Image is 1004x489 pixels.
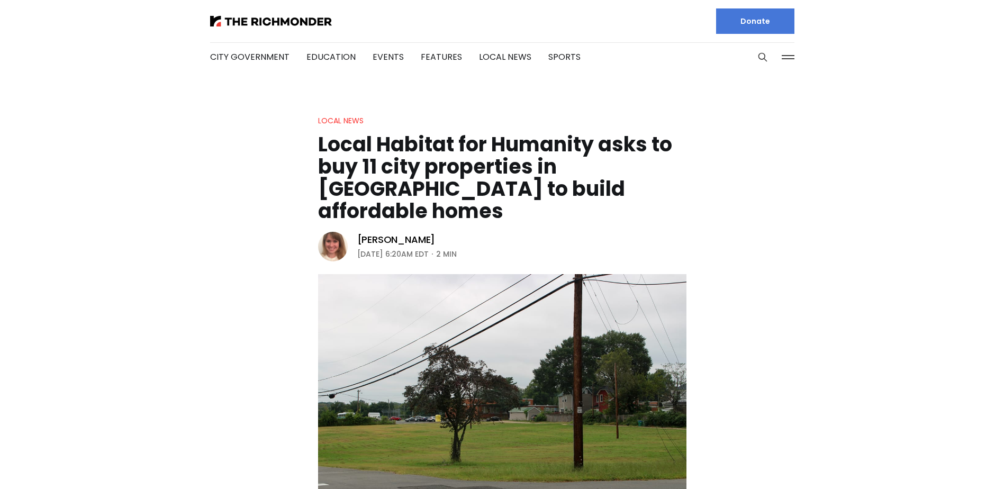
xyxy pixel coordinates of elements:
[306,51,356,63] a: Education
[318,232,348,261] img: Sarah Vogelsong
[357,248,429,260] time: [DATE] 6:20AM EDT
[755,49,771,65] button: Search this site
[210,51,290,63] a: City Government
[373,51,404,63] a: Events
[357,233,436,246] a: [PERSON_NAME]
[318,115,364,126] a: Local News
[421,51,462,63] a: Features
[716,8,794,34] a: Donate
[479,51,531,63] a: Local News
[318,133,686,222] h1: Local Habitat for Humanity asks to buy 11 city properties in [GEOGRAPHIC_DATA] to build affordabl...
[548,51,581,63] a: Sports
[210,16,332,26] img: The Richmonder
[436,248,457,260] span: 2 min
[739,437,1004,489] iframe: portal-trigger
